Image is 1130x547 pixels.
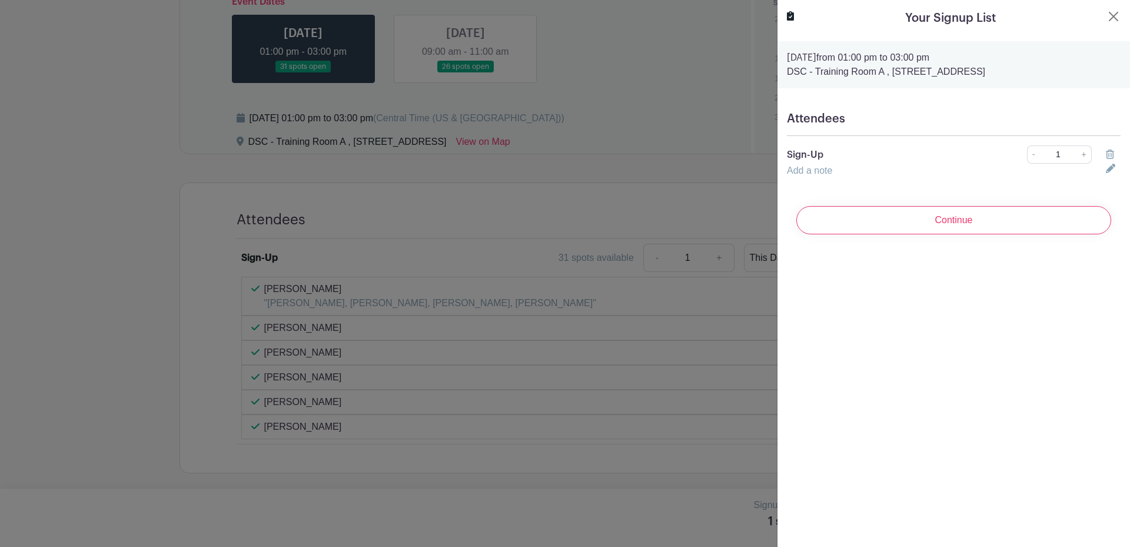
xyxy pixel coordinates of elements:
[1077,145,1092,164] a: +
[787,51,1121,65] p: from 01:00 pm to 03:00 pm
[1027,145,1040,164] a: -
[905,9,996,27] h5: Your Signup List
[787,148,976,162] p: Sign-Up
[787,112,1121,126] h5: Attendees
[1106,9,1121,24] button: Close
[787,53,816,62] strong: [DATE]
[796,206,1111,234] input: Continue
[787,65,1121,79] p: DSC - Training Room A , [STREET_ADDRESS]
[787,165,832,175] a: Add a note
